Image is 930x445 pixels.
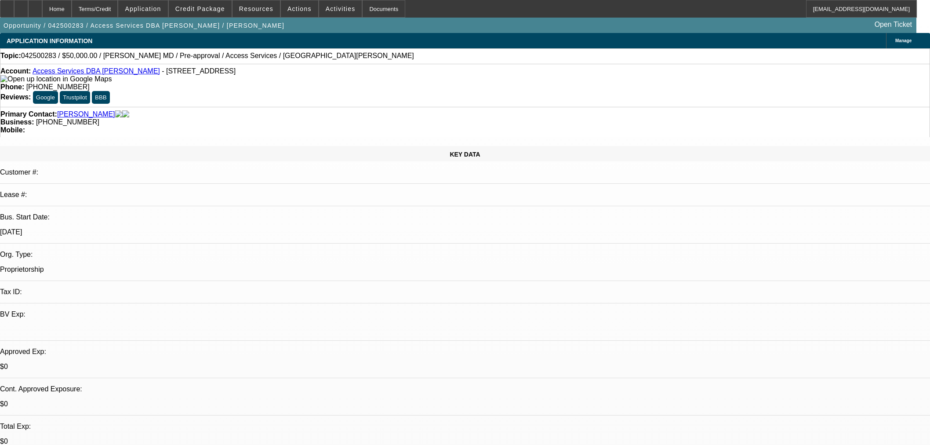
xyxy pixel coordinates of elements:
strong: Account: [0,67,31,75]
button: Trustpilot [60,91,90,104]
span: - [STREET_ADDRESS] [162,67,236,75]
strong: Primary Contact: [0,110,57,118]
a: Access Services DBA [PERSON_NAME] [33,67,160,75]
strong: Reviews: [0,93,31,101]
img: linkedin-icon.png [122,110,129,118]
strong: Topic: [0,52,21,60]
button: Google [33,91,58,104]
span: Credit Package [175,5,225,12]
img: Open up location in Google Maps [0,75,112,83]
span: Manage [895,38,912,43]
strong: Phone: [0,83,24,91]
a: View Google Maps [0,75,112,83]
span: KEY DATA [450,151,480,158]
span: Resources [239,5,273,12]
strong: Mobile: [0,126,25,134]
span: APPLICATION INFORMATION [7,37,92,44]
span: [PHONE_NUMBER] [26,83,90,91]
span: Actions [287,5,312,12]
span: 042500283 / $50,000.00 / [PERSON_NAME] MD / Pre-approval / Access Services / [GEOGRAPHIC_DATA][PE... [21,52,414,60]
button: Credit Package [169,0,232,17]
span: Activities [326,5,356,12]
button: Activities [319,0,362,17]
strong: Business: [0,118,34,126]
button: Application [118,0,167,17]
span: Opportunity / 042500283 / Access Services DBA [PERSON_NAME] / [PERSON_NAME] [4,22,284,29]
span: [PHONE_NUMBER] [36,118,99,126]
a: Open Ticket [871,17,915,32]
span: Application [125,5,161,12]
button: Actions [281,0,318,17]
a: [PERSON_NAME] [57,110,115,118]
button: BBB [92,91,110,104]
button: Resources [232,0,280,17]
img: facebook-icon.png [115,110,122,118]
